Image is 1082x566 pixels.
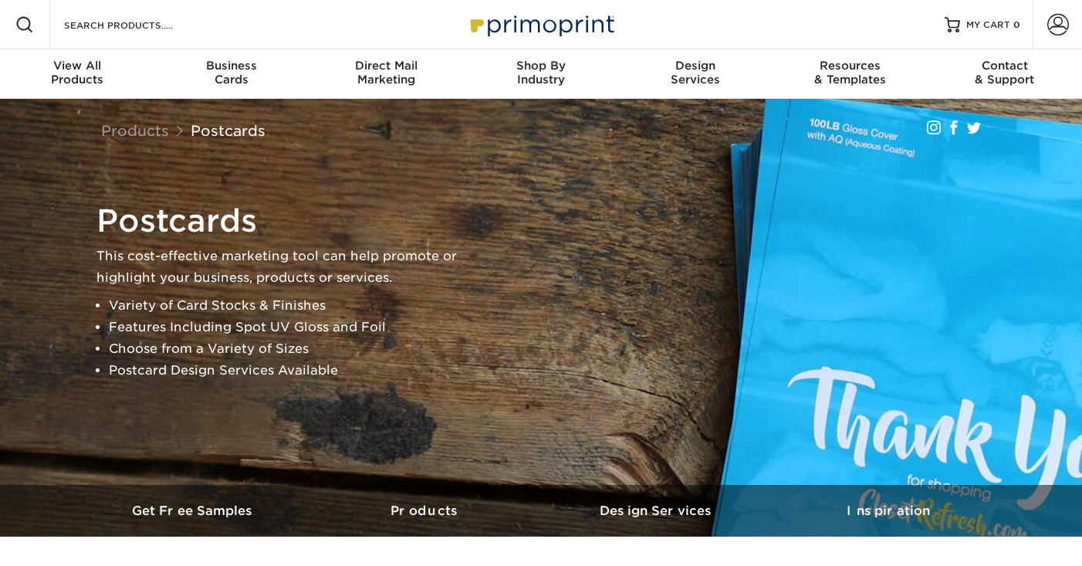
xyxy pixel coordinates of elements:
[773,59,927,86] div: & Templates
[78,503,309,518] h3: Get Free Samples
[618,49,773,99] a: DesignServices
[464,49,618,99] a: Shop ByIndustry
[154,59,309,86] div: Cards
[109,360,482,381] li: Postcard Design Services Available
[541,485,773,537] a: Design Services
[63,15,213,34] input: SEARCH PRODUCTS.....
[96,246,482,289] p: This cost-effective marketing tool can help promote or highlight your business, products or servi...
[773,59,927,73] span: Resources
[928,49,1082,99] a: Contact& Support
[1013,19,1020,30] span: 0
[191,122,265,139] a: Postcards
[78,485,309,537] a: Get Free Samples
[618,59,773,73] span: Design
[773,503,1004,518] h3: Inspiration
[928,59,1082,86] div: & Support
[109,295,482,317] li: Variety of Card Stocks & Finishes
[773,49,927,99] a: Resources& Templates
[464,8,618,41] img: Primoprint
[966,19,1010,32] span: MY CART
[154,59,309,73] span: Business
[101,122,169,139] a: Products
[464,59,618,73] span: Shop By
[309,503,541,518] h3: Products
[928,59,1082,73] span: Contact
[154,49,309,99] a: BusinessCards
[309,49,464,99] a: Direct MailMarketing
[309,59,464,86] div: Marketing
[773,485,1004,537] a: Inspiration
[109,338,482,360] li: Choose from a Variety of Sizes
[464,59,618,86] div: Industry
[96,202,482,239] h1: Postcards
[541,503,773,518] h3: Design Services
[309,59,464,73] span: Direct Mail
[618,59,773,86] div: Services
[309,485,541,537] a: Products
[109,317,482,338] li: Features Including Spot UV Gloss and Foil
